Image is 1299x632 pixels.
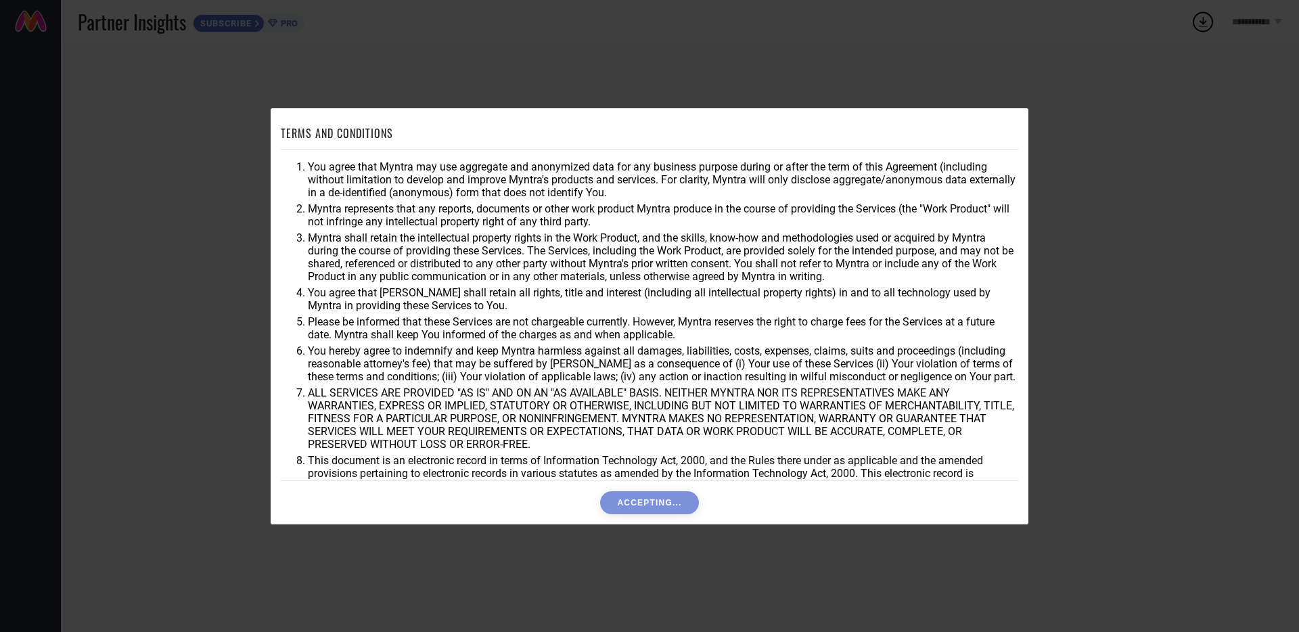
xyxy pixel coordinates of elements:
li: You agree that [PERSON_NAME] shall retain all rights, title and interest (including all intellect... [308,286,1018,312]
li: ALL SERVICES ARE PROVIDED "AS IS" AND ON AN "AS AVAILABLE" BASIS. NEITHER MYNTRA NOR ITS REPRESEN... [308,386,1018,451]
li: You hereby agree to indemnify and keep Myntra harmless against all damages, liabilities, costs, e... [308,344,1018,383]
li: You agree that Myntra may use aggregate and anonymized data for any business purpose during or af... [308,160,1018,199]
li: Myntra represents that any reports, documents or other work product Myntra produce in the course ... [308,202,1018,228]
li: This document is an electronic record in terms of Information Technology Act, 2000, and the Rules... [308,454,1018,493]
li: Myntra shall retain the intellectual property rights in the Work Product, and the skills, know-ho... [308,231,1018,283]
h1: TERMS AND CONDITIONS [281,125,393,141]
li: Please be informed that these Services are not chargeable currently. However, Myntra reserves the... [308,315,1018,341]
